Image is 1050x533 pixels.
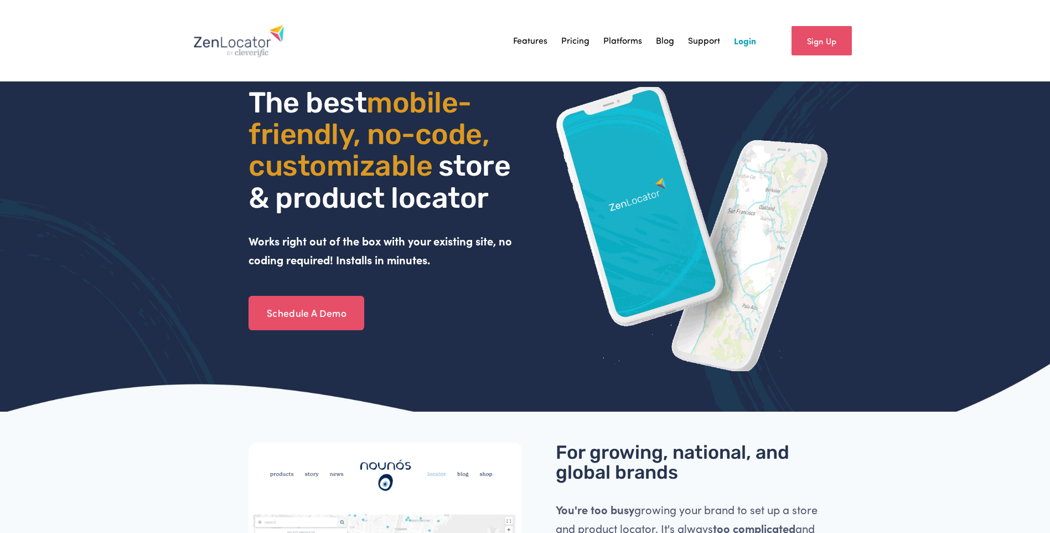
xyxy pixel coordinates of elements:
[249,85,495,183] span: mobile- friendly, no-code, customizable
[249,233,515,267] strong: Works right out of the box with your existing site, no coding required! Installs in minutes.
[513,33,547,49] a: Features
[688,33,720,49] a: Support
[734,33,756,49] a: Login
[249,296,364,330] a: Schedule A Demo
[656,33,674,49] a: Blog
[561,33,589,49] a: Pricing
[193,24,285,58] img: Zenlocator
[603,33,642,49] a: Platforms
[249,85,366,120] span: The best
[792,26,852,55] a: Sign Up
[556,87,829,371] img: ZenLocator phone mockup gif
[556,441,794,484] span: For growing, national, and global brands
[249,148,516,214] span: store & product locator
[556,502,634,517] strong: You're too busy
